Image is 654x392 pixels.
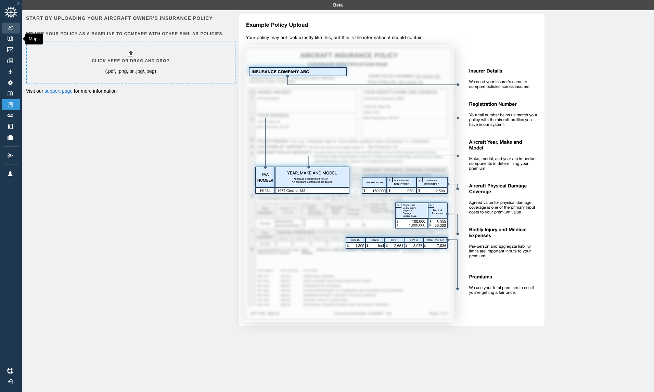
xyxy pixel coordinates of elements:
[105,68,156,75] p: (.pdf, .png, or .jpg/.jpeg)
[234,14,544,334] img: policy-upload-example-5e420760c1425035513a.svg
[26,88,234,94] p: Visit our for more information
[44,88,73,94] a: support page
[92,58,169,64] h6: Click here or drag and drop
[26,14,234,22] h6: Start by uploading your aircraft owner's insurance policy
[26,31,234,37] h6: We use your policy as a baseline to compare with other similar policies.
